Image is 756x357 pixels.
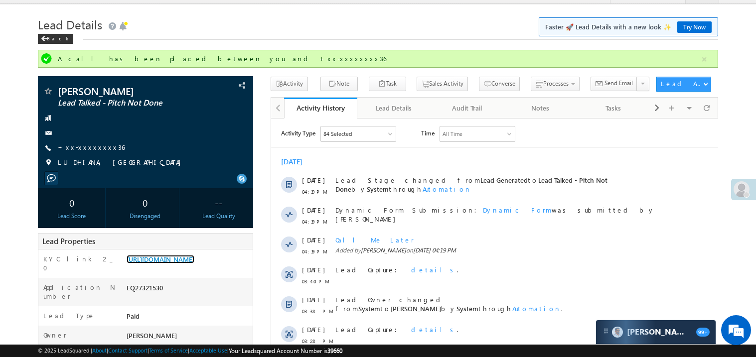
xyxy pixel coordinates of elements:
div: 0 [114,193,176,212]
div: Tasks [585,102,641,114]
div: -- [187,193,250,212]
div: . [64,237,392,245]
span: [DATE] [31,237,53,245]
a: [URL][DOMAIN_NAME] [127,255,194,263]
button: Task [369,77,406,91]
div: 0 [40,193,103,212]
button: Processes [531,77,580,91]
label: Lead Type [43,311,95,320]
span: Lead Talked - Pitch Not Done [58,98,191,108]
span: Lead Capture: [64,147,132,155]
span: Lead Details [38,16,102,32]
span: Your Leadsquared Account Number is [229,347,342,355]
img: carter-drag [602,327,610,335]
a: Audit Trail [431,98,504,119]
span: [PERSON_NAME] [58,86,191,96]
label: Owner [43,331,67,340]
button: Note [320,77,358,91]
label: Application Number [43,283,116,301]
span: 03:22 PM [31,248,61,257]
span: Automation [151,66,200,75]
span: 03:38 PM [31,188,61,197]
button: Converse [479,77,520,91]
span: Lead Stage changed from to by through [64,57,336,75]
span: LUDHIANA, [GEOGRAPHIC_DATA] [58,158,186,168]
span: [DATE] [31,207,53,216]
div: Lead Actions [661,79,703,88]
span: System [87,186,109,194]
span: Call Me Later [64,117,143,125]
span: Dynamic Form Submission: was submitted by [PERSON_NAME] [64,87,392,105]
span: 03:01 PM [31,308,61,317]
div: . [64,296,392,305]
span: 03:28 PM [31,218,61,227]
button: Activity [271,77,308,91]
div: Lead Quality [187,212,250,221]
span: 03:00 PM [31,338,61,347]
a: About [92,347,107,354]
span: [DATE] [31,147,53,156]
span: Send Email [605,79,633,88]
span: Lead Properties [42,236,95,246]
span: [PERSON_NAME] [127,331,177,340]
span: Automation [241,186,290,194]
div: Paid [124,311,253,325]
span: Lead Capture: [64,326,132,335]
span: 03:20 PM [31,278,61,287]
div: Notes [512,102,568,114]
span: Processes [543,80,569,87]
div: Sales Activity,Email Bounced,Email Link Clicked,Email Marked Spam,Email Opened & 79 more.. [50,8,125,23]
span: Lead Capture: [64,207,132,215]
span: Lead Talked - Pitch Not Done [64,57,336,75]
span: Activity Type [10,7,44,22]
div: Disengaged [114,212,176,221]
span: Added by on [64,127,392,136]
span: © 2025 LeadSquared | | | | | [38,346,342,356]
a: Contact Support [108,347,148,354]
div: EQ27321530 [124,283,253,297]
span: details [140,266,186,275]
span: [DATE] [31,296,53,305]
span: Lead Generated [209,57,257,66]
span: details [140,147,186,155]
em: Start Chat [136,280,181,293]
div: Chat with us now [52,52,167,65]
span: [DATE] [31,117,53,126]
div: Audit Trail [439,102,495,114]
div: Lead Details [365,102,422,114]
span: [DATE] 04:19 PM [142,128,185,135]
div: carter-dragCarter[PERSON_NAME]99+ [596,320,716,345]
div: . [64,207,392,216]
span: [DATE] [31,87,53,96]
span: Lead Capture: [64,237,132,245]
div: . [64,266,392,275]
a: Activity History [284,98,357,119]
span: 04:19 PM [31,128,61,137]
span: details [140,237,186,245]
span: 03:40 PM [31,158,61,167]
span: details [140,296,186,305]
span: [DATE] [31,177,53,186]
span: 39660 [327,347,342,355]
div: All Time [171,11,191,20]
span: 99+ [696,328,710,337]
span: [PERSON_NAME] [90,128,135,135]
button: Sales Activity [417,77,468,91]
span: System [185,186,207,194]
div: Activity History [292,103,350,113]
span: [DATE] [31,266,53,275]
span: System [96,66,118,75]
span: Faster 🚀 Lead Details with a new look ✨ [545,22,712,32]
img: d_60004797649_company_0_60004797649 [17,52,42,65]
span: details [140,207,186,215]
a: +xx-xxxxxxxx36 [58,143,125,151]
a: Acceptable Use [189,347,227,354]
div: A call has been placed between you and +xx-xxxxxxxx36 [58,54,700,63]
a: Back [38,33,78,42]
div: Minimize live chat window [163,5,187,29]
span: [DATE] [31,326,53,335]
label: KYC link 2_0 [43,254,116,272]
span: Dynamic Form [212,87,281,96]
div: . [64,326,392,335]
div: 84 Selected [52,11,81,20]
